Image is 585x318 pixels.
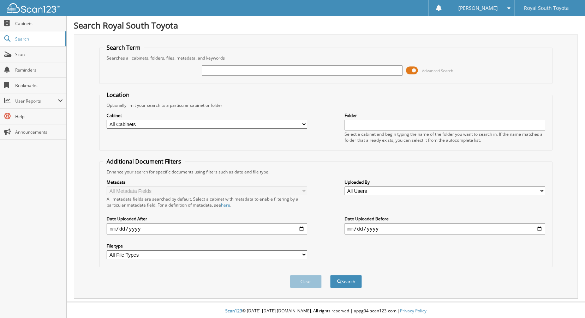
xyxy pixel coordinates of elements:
[107,179,307,185] label: Metadata
[107,243,307,249] label: File type
[221,202,230,208] a: here
[107,112,307,118] label: Cabinet
[103,91,133,99] legend: Location
[330,275,362,288] button: Search
[225,308,242,314] span: Scan123
[290,275,322,288] button: Clear
[74,19,578,31] h1: Search Royal South Toyota
[15,51,63,57] span: Scan
[15,20,63,26] span: Cabinets
[107,223,307,234] input: start
[15,82,63,88] span: Bookmarks
[345,112,545,118] label: Folder
[15,129,63,135] span: Announcements
[458,6,498,10] span: [PERSON_NAME]
[107,216,307,222] label: Date Uploaded After
[15,67,63,73] span: Reminders
[15,98,58,104] span: User Reports
[400,308,426,314] a: Privacy Policy
[345,179,545,185] label: Uploaded By
[15,114,63,120] span: Help
[103,55,548,61] div: Searches all cabinets, folders, files, metadata, and keywords
[103,158,185,165] legend: Additional Document Filters
[103,169,548,175] div: Enhance your search for specific documents using filters such as date and file type.
[422,68,453,73] span: Advanced Search
[345,216,545,222] label: Date Uploaded Before
[345,223,545,234] input: end
[15,36,62,42] span: Search
[7,3,60,13] img: scan123-logo-white.svg
[103,44,144,51] legend: Search Term
[103,102,548,108] div: Optionally limit your search to a particular cabinet or folder
[524,6,569,10] span: Royal South Toyota
[107,196,307,208] div: All metadata fields are searched by default. Select a cabinet with metadata to enable filtering b...
[550,284,585,318] iframe: Chat Widget
[345,131,545,143] div: Select a cabinet and begin typing the name of the folder you want to search in. If the name match...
